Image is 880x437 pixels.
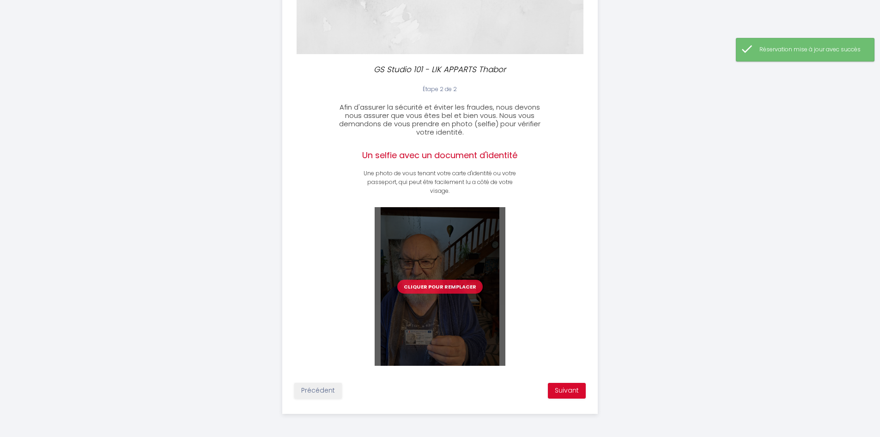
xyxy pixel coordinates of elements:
[341,63,539,76] p: GS Studio 101 - LIK APPARTS Thabor
[361,150,518,160] h2: Un selfie avec un document d'identité
[423,85,457,93] span: Étape 2 de 2
[339,102,540,137] span: Afin d'assurer la sécurité et éviter les fraudes, nous devons nous assurer que vous êtes bel et b...
[361,169,518,196] p: Une photo de vous tenant votre carte d'identité ou votre passeport, qui peut être facilement lu a...
[397,280,483,294] button: Cliquer pour remplacer
[548,383,586,399] button: Suivant
[759,45,865,54] div: Réservation mise à jour avec succès
[294,383,342,399] button: Précédent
